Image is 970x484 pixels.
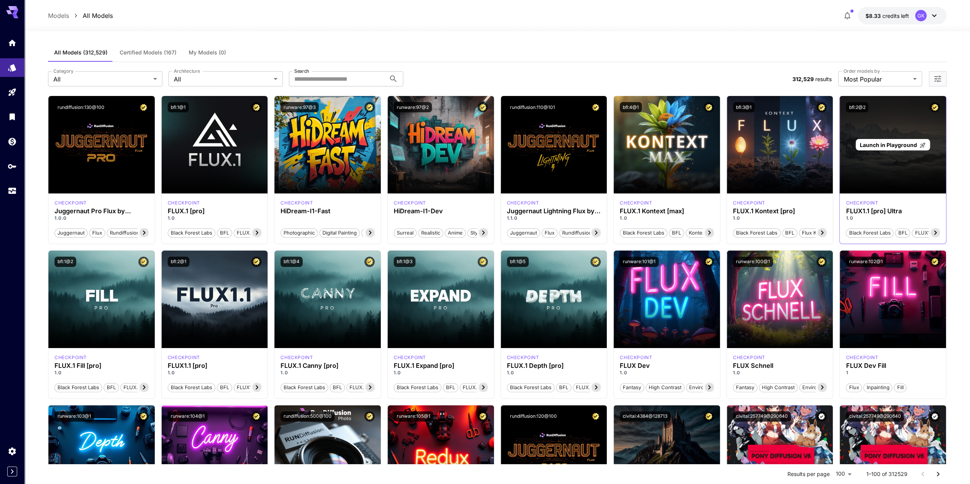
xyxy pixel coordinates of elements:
button: Black Forest Labs [507,382,555,392]
button: Verified working [930,411,940,422]
div: FLUX.1 D [620,354,652,361]
div: FLUX.1 Kontext [pro] [733,200,765,206]
button: Certified Model – Vetted for best performance and includes a commercial license. [138,102,149,112]
button: runware:100@1 [733,257,773,267]
span: flux [90,229,105,237]
button: FLUX.1 Fill [pro] [120,382,164,392]
p: All Models [83,11,113,20]
span: Cinematic [362,229,390,237]
span: results [815,76,832,82]
button: Flux Kontext [799,228,834,238]
p: 1.0 [168,215,262,222]
p: 1.0 [281,369,375,376]
h3: FLUX.1 Kontext [max] [620,208,714,215]
button: rundiffusion:500@100 [281,411,335,422]
span: All Models (312,529) [54,49,107,56]
button: $8.33091GK [858,7,946,24]
p: 1.0 [394,369,488,376]
p: 1.0 [733,369,827,376]
button: FLUX1.1 [pro] [234,382,271,392]
button: flux [542,228,558,238]
button: Certified Model – Vetted for best performance and includes a commercial license. [816,257,827,267]
p: checkpoint [168,200,200,206]
div: FLUX.1 D [846,354,878,361]
div: FLUX.1 Canny [pro] [281,362,375,369]
label: Category [53,68,74,74]
button: Fantasy [733,382,757,392]
button: BFL [104,382,119,392]
button: runware:105@1 [394,411,433,422]
p: checkpoint [846,200,878,206]
span: credits left [882,13,909,19]
button: BFL [217,228,232,238]
button: Certified Model – Vetted for best performance and includes a commercial license. [704,411,714,422]
button: Environment [686,382,722,392]
div: 100 [833,468,854,479]
div: Library [8,111,17,120]
div: Playground [8,86,17,96]
span: Launch in Playground [860,142,917,148]
span: FLUX.1 Fill [pro] [121,384,164,391]
button: Anime [445,228,466,238]
button: Expand sidebar [7,466,17,476]
span: FLUX.1 Expand [pro] [460,384,514,391]
a: Models [48,11,69,20]
span: Fantasy [620,384,644,391]
div: FLUX.1 Fill [pro] [55,362,149,369]
button: Certified Model – Vetted for best performance and includes a commercial license. [704,102,714,112]
button: bfl:1@1 [168,102,189,112]
button: Black Forest Labs [168,382,215,392]
p: 1.0 [55,369,149,376]
button: BFL [782,228,797,238]
span: All [174,75,271,84]
span: FLUX1.1 [pro] Ultra [912,229,961,237]
button: rundiffusion:130@100 [55,102,107,112]
h3: Juggernaut Pro Flux by RunDiffusion [55,208,149,215]
button: Black Forest Labs [281,382,328,392]
span: Black Forest Labs [281,384,328,391]
span: Kontext [686,229,709,237]
p: 1.0 [620,369,714,376]
div: FLUX.1 D [507,200,539,206]
span: Black Forest Labs [846,229,893,237]
p: 1.1.0 [507,215,601,222]
button: Black Forest Labs [55,382,102,392]
button: Digital Painting [319,228,360,238]
div: fluxultra [846,200,878,206]
h3: FLUX Dev Fill [846,362,940,369]
button: BFL [556,382,571,392]
button: Certified Model – Vetted for best performance and includes a commercial license. [478,257,488,267]
span: juggernaut [55,229,87,237]
p: 1–100 of 312529 [866,470,907,478]
p: 1.0 [846,215,940,222]
p: checkpoint [55,354,87,361]
span: FLUX.1 [pro] [234,229,269,237]
button: civitai:257749@290640 [733,411,791,422]
button: flux [89,228,105,238]
button: Black Forest Labs [394,382,441,392]
span: BFL [895,229,910,237]
button: runware:101@1 [620,257,659,267]
span: Black Forest Labs [168,384,215,391]
button: Verified working [816,411,827,422]
button: Photographic [281,228,318,238]
h3: FLUX.1 [pro] [168,208,262,215]
span: BFL [443,384,458,391]
p: checkpoint [55,200,87,206]
button: Black Forest Labs [846,228,893,238]
div: Juggernaut Lightning Flux by RunDiffusion [507,208,601,215]
p: 1.0 [733,215,827,222]
button: bfl:2@2 [846,102,868,112]
span: Fantasy [733,384,757,391]
button: Certified Model – Vetted for best performance and includes a commercial license. [251,257,261,267]
button: runware:103@1 [55,411,94,422]
div: FLUX.1 Expand [pro] [394,362,488,369]
span: Environment [686,384,721,391]
button: juggernaut [507,228,540,238]
button: Certified Model – Vetted for best performance and includes a commercial license. [138,411,149,422]
div: FLUX Schnell [733,362,827,369]
button: Fill [894,382,906,392]
button: Flux [846,382,862,392]
span: $8.33 [866,13,882,19]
